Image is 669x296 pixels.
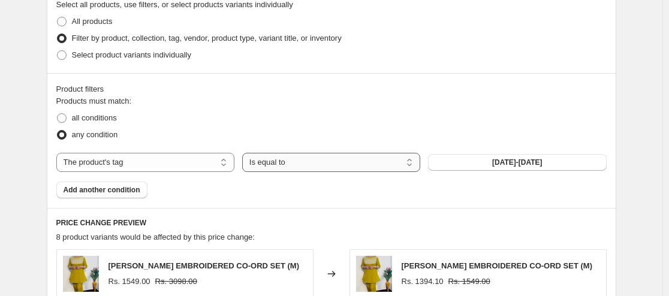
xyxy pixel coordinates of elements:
[356,256,392,292] img: IMG_2433_80x.jpg
[56,232,255,241] span: 8 product variants would be affected by this price change:
[56,83,607,95] div: Product filters
[56,96,132,105] span: Products must match:
[56,182,147,198] button: Add another condition
[72,50,191,59] span: Select product variants individually
[63,256,99,292] img: IMG_2433_80x.jpg
[492,158,543,167] span: [DATE]-[DATE]
[428,154,606,171] button: [DATE]-[DATE]
[72,17,113,26] span: All products
[155,276,197,288] strike: Rs. 3098.00
[72,130,118,139] span: any condition
[402,276,444,288] div: Rs. 1394.10
[64,185,140,195] span: Add another condition
[72,113,117,122] span: all conditions
[109,276,150,288] div: Rs. 1549.00
[109,261,300,270] span: [PERSON_NAME] EMBROIDERED CO-ORD SET (M)
[72,34,342,43] span: Filter by product, collection, tag, vendor, product type, variant title, or inventory
[56,218,607,228] h6: PRICE CHANGE PREVIEW
[448,276,490,288] strike: Rs. 1549.00
[402,261,593,270] span: [PERSON_NAME] EMBROIDERED CO-ORD SET (M)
